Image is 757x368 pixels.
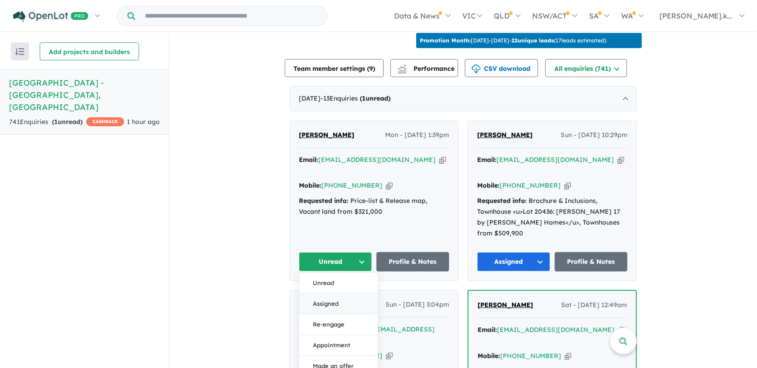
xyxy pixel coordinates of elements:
div: Price-list & Release map, Vacant land from $321,000 [299,196,449,217]
strong: Email: [477,156,497,164]
a: [PHONE_NUMBER] [500,181,561,189]
input: Try estate name, suburb, builder or developer [137,6,325,26]
strong: ( unread) [360,94,390,102]
strong: Mobile: [299,181,321,189]
span: Sat - [DATE] 12:49am [561,300,627,311]
span: Sun - [DATE] 10:29pm [561,130,627,141]
button: Copy [386,351,393,360]
img: line-chart.svg [398,64,406,69]
span: Sun - [DATE] 3:04pm [385,299,449,310]
a: [EMAIL_ADDRESS][DOMAIN_NAME] [318,156,436,164]
strong: Requested info: [299,197,348,205]
a: [PERSON_NAME] [299,130,354,141]
button: Add projects and builders [40,42,139,60]
a: Profile & Notes [555,252,628,271]
span: - 13 Enquir ies [320,94,390,102]
img: download icon [472,64,481,74]
span: 1 hour ago [127,118,160,126]
span: 1 [362,94,366,102]
strong: Requested info: [477,197,527,205]
span: [PERSON_NAME] [478,301,533,309]
span: 1 [54,118,58,126]
a: [PERSON_NAME] [478,300,533,311]
span: [PERSON_NAME].k... [659,11,733,20]
button: Copy [618,155,624,165]
span: 9 [369,64,373,73]
div: Brochure & Inclusions, Townhouse <u>Lot 20436: [PERSON_NAME] 17 by [PERSON_NAME] Homes</u>, Townh... [477,196,627,239]
strong: Email: [299,156,318,164]
img: bar-chart.svg [398,68,407,74]
img: Openlot PRO Logo White [13,11,88,22]
button: Copy [565,351,571,361]
strong: Mobile: [478,352,500,360]
a: [PHONE_NUMBER] [321,181,382,189]
h5: [GEOGRAPHIC_DATA] - [GEOGRAPHIC_DATA] , [GEOGRAPHIC_DATA] [9,77,160,113]
p: [DATE] - [DATE] - ( 17 leads estimated) [420,37,606,45]
div: [DATE] [289,86,637,111]
span: Mon - [DATE] 1:39pm [385,130,449,141]
strong: Mobile: [477,181,500,189]
a: [EMAIL_ADDRESS][DOMAIN_NAME] [497,326,614,334]
strong: ( unread) [52,118,83,126]
b: Promotion Month: [420,37,471,44]
span: [PERSON_NAME] [477,131,533,139]
button: Unread [299,273,378,294]
span: CASHBACK [86,117,124,126]
button: Copy [439,155,446,165]
div: 741 Enquir ies [9,117,124,128]
button: Performance [390,59,458,77]
span: [PERSON_NAME] [299,131,354,139]
button: CSV download [465,59,538,77]
button: Copy [618,325,625,335]
button: Re-engage [299,314,378,335]
strong: Email: [478,326,497,334]
button: Team member settings (9) [285,59,384,77]
button: Assigned [477,252,550,271]
span: Performance [399,64,455,73]
a: [EMAIL_ADDRESS][DOMAIN_NAME] [497,156,614,164]
button: Copy [386,181,393,190]
a: [PERSON_NAME] [477,130,533,141]
button: All enquiries (741) [545,59,627,77]
img: sort.svg [15,48,24,55]
button: Copy [564,181,571,190]
button: Unread [299,252,372,271]
a: Profile & Notes [376,252,450,271]
a: [PHONE_NUMBER] [500,352,561,360]
button: Assigned [299,294,378,314]
button: Appointment [299,335,378,356]
b: 22 unique leads [511,37,554,44]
